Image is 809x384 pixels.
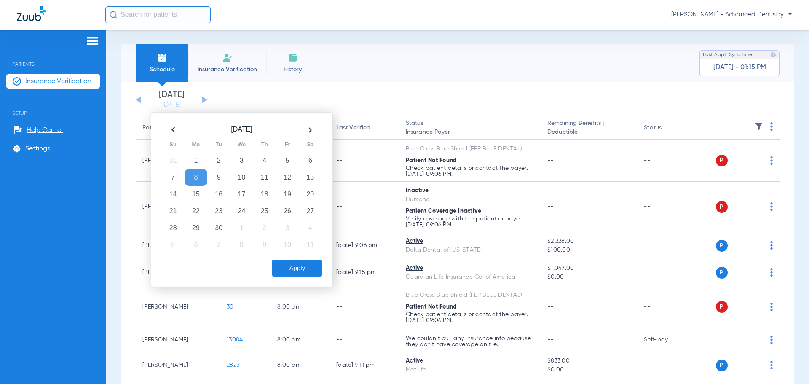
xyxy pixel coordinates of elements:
img: group-dot-blue.svg [770,336,773,344]
div: Patient Name [142,124,213,132]
span: Patients [6,48,100,67]
td: 8:00 AM [271,352,329,379]
td: [DATE] 9:06 PM [329,232,399,259]
span: $1,047.00 [547,264,630,273]
p: Verify coverage with the patient or payer. [DATE] 09:06 PM. [406,216,534,228]
div: Delta Dental of [US_STATE] [406,246,534,255]
th: [DATE] [185,123,299,137]
td: 8:00 AM [271,286,329,328]
span: -- [547,337,554,343]
div: Last Verified [336,124,370,132]
img: hamburger-icon [86,36,99,46]
td: -- [637,259,694,286]
img: Manual Insurance Verification [222,53,233,63]
li: [DATE] [146,91,197,109]
span: Patient Coverage Inactive [406,208,481,214]
td: -- [637,232,694,259]
span: Help Center [27,126,63,134]
td: -- [329,182,399,232]
span: Insurance Verification [25,77,91,86]
span: Insurance Payer [406,128,534,137]
span: $0.00 [547,365,630,374]
span: Settings [25,145,50,153]
td: -- [637,352,694,379]
span: [PERSON_NAME] - Advanced Dentistry [671,11,792,19]
span: P [716,267,728,279]
img: Zuub Logo [17,6,46,21]
div: Inactive [406,186,534,195]
input: Search for patients [105,6,211,23]
span: Setup [6,97,100,116]
td: -- [329,140,399,182]
span: Insurance Verification [195,65,260,74]
div: Blue Cross Blue Shield (FEP BLUE DENTAL) [406,145,534,153]
td: [PERSON_NAME] [136,286,220,328]
span: Patient Not Found [406,158,457,164]
td: -- [329,328,399,352]
span: 30 [227,304,234,310]
th: Remaining Benefits | [541,116,637,140]
img: filter.svg [755,122,763,131]
td: -- [637,286,694,328]
img: group-dot-blue.svg [770,241,773,250]
span: -- [547,204,554,209]
span: $2,228.00 [547,237,630,246]
img: last sync help info [770,52,776,58]
th: Status [637,116,694,140]
img: group-dot-blue.svg [770,268,773,277]
span: Last Appt. Sync Time: [703,51,753,59]
td: -- [329,286,399,328]
span: -- [547,158,554,164]
span: $100.00 [547,246,630,255]
a: [DATE] [146,101,197,109]
td: Self-pay [637,328,694,352]
span: P [716,360,728,371]
div: Guardian Life Insurance Co. of America [406,273,534,282]
div: Active [406,264,534,273]
td: -- [637,140,694,182]
div: Blue Cross Blue Shield (FEP BLUE DENTAL) [406,291,534,300]
button: Apply [272,260,322,277]
td: [DATE] 9:15 PM [329,259,399,286]
img: History [288,53,298,63]
div: Active [406,237,534,246]
span: 13084 [227,337,243,343]
th: Status | [399,116,541,140]
div: MetLife [406,365,534,374]
img: Search Icon [110,11,117,19]
p: Check patient details or contact the payer. [DATE] 09:06 PM. [406,165,534,177]
span: Patient Not Found [406,304,457,310]
img: Schedule [157,53,167,63]
span: $833.00 [547,357,630,365]
p: Check patient details or contact the payer. [DATE] 09:06 PM. [406,311,534,323]
td: [PERSON_NAME] [136,352,220,379]
span: P [716,240,728,252]
td: [PERSON_NAME] [136,328,220,352]
span: -- [547,304,554,310]
img: group-dot-blue.svg [770,361,773,369]
p: We couldn’t pull any insurance info because they don’t have coverage on file. [406,336,534,347]
div: Patient Name [142,124,179,132]
div: Humana [406,195,534,204]
span: $0.00 [547,273,630,282]
span: P [716,301,728,313]
span: Schedule [142,65,182,74]
span: 2823 [227,362,239,368]
span: [DATE] - 01:15 PM [713,63,766,72]
a: Help Center [14,126,63,134]
img: group-dot-blue.svg [770,303,773,311]
img: group-dot-blue.svg [770,202,773,211]
span: History [273,65,313,74]
span: Deductible [547,128,630,137]
div: Last Verified [336,124,392,132]
img: group-dot-blue.svg [770,156,773,165]
span: P [716,201,728,213]
td: -- [637,182,694,232]
td: [DATE] 9:11 PM [329,352,399,379]
div: Active [406,357,534,365]
td: 8:00 AM [271,328,329,352]
span: P [716,155,728,166]
img: group-dot-blue.svg [770,122,773,131]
